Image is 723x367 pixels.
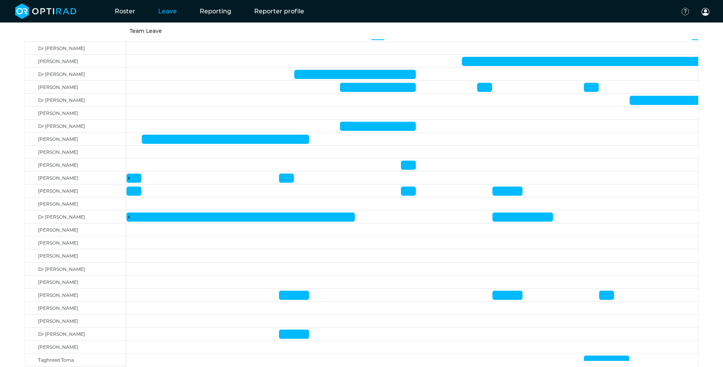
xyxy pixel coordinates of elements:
a: Team Leave [130,27,162,34]
span: Taghreed Toma [38,357,74,363]
span: Dr [PERSON_NAME] [38,45,85,51]
span: [PERSON_NAME] [38,84,78,90]
span: [PERSON_NAME] [38,175,78,181]
span: [PERSON_NAME] [38,201,78,207]
span: [PERSON_NAME] [38,253,78,259]
span: [PERSON_NAME] [38,149,78,155]
span: [PERSON_NAME] [38,279,78,285]
span: [PERSON_NAME] [38,292,78,298]
span: [PERSON_NAME] [38,227,78,233]
span: Dr [PERSON_NAME] [38,214,85,220]
span: [PERSON_NAME] [38,110,78,116]
span: Dr [PERSON_NAME] [38,266,85,272]
span: [PERSON_NAME] [38,188,78,194]
span: [PERSON_NAME] [38,240,78,246]
span: [PERSON_NAME] [38,58,78,64]
span: [PERSON_NAME] [38,162,78,168]
img: brand-opti-rad-logos-blue-and-white-d2f68631ba2948856bd03f2d395fb146ddc8fb01b4b6e9315ea85fa773367... [15,3,77,19]
span: [PERSON_NAME] [38,344,78,350]
span: [PERSON_NAME] [38,305,78,311]
span: Dr [PERSON_NAME] [38,71,85,77]
span: Dr [PERSON_NAME] [38,123,85,129]
span: [PERSON_NAME] [38,318,78,324]
span: Dr [PERSON_NAME] [38,331,85,337]
span: Dr [PERSON_NAME] [38,97,85,103]
span: [PERSON_NAME] [38,136,78,142]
